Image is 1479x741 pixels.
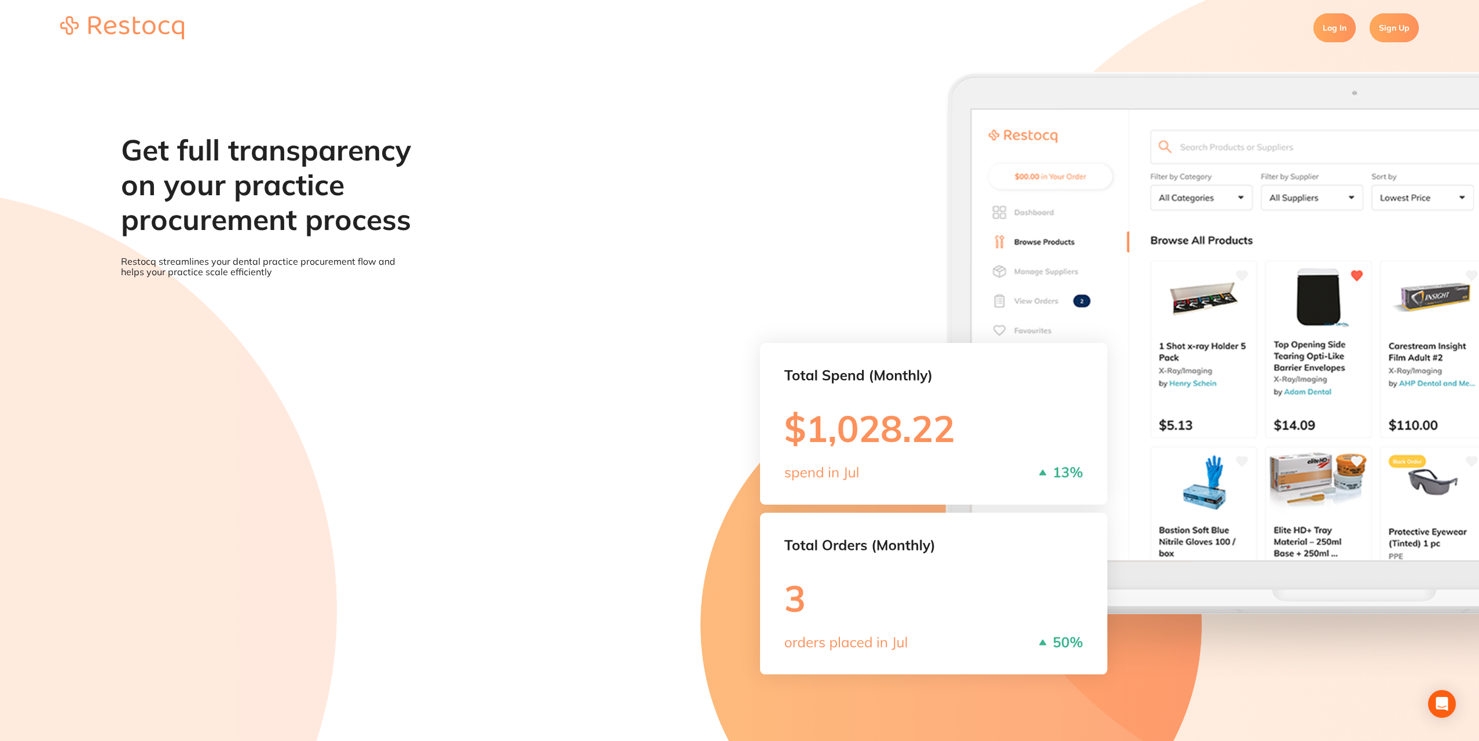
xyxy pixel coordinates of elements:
[1428,690,1456,718] div: Open Intercom Messenger
[1370,13,1419,42] a: Sign Up
[121,133,413,237] h1: Get full transparency on your practice procurement process
[1313,13,1356,42] a: Log In
[121,256,413,278] p: Restocq streamlines your dental practice procurement flow and helps your practice scale efficiently
[60,16,184,39] img: restocq_logo.svg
